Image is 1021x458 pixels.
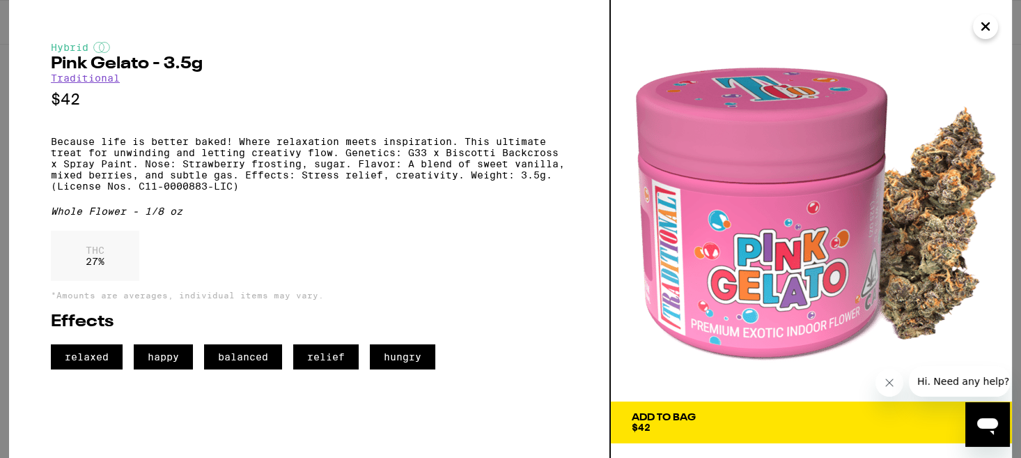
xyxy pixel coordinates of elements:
[51,206,568,217] div: Whole Flower - 1/8 oz
[51,91,568,108] p: $42
[51,56,568,72] h2: Pink Gelato - 3.5g
[51,291,568,300] p: *Amounts are averages, individual items may vary.
[51,314,568,330] h2: Effects
[909,366,1010,397] iframe: Message from company
[51,231,139,281] div: 27 %
[632,413,696,422] div: Add To Bag
[370,344,435,369] span: hungry
[134,344,193,369] span: happy
[51,136,568,192] p: Because life is better baked! Where relaxation meets inspiration. This ultimate treat for unwindi...
[965,402,1010,447] iframe: Button to launch messaging window
[93,42,110,53] img: hybridColor.svg
[51,72,120,84] a: Traditional
[86,245,104,256] p: THC
[204,344,282,369] span: balanced
[51,42,568,53] div: Hybrid
[51,344,123,369] span: relaxed
[293,344,359,369] span: relief
[632,422,650,433] span: $42
[611,402,1012,443] button: Add To Bag$42
[875,369,903,397] iframe: Close message
[973,14,998,39] button: Close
